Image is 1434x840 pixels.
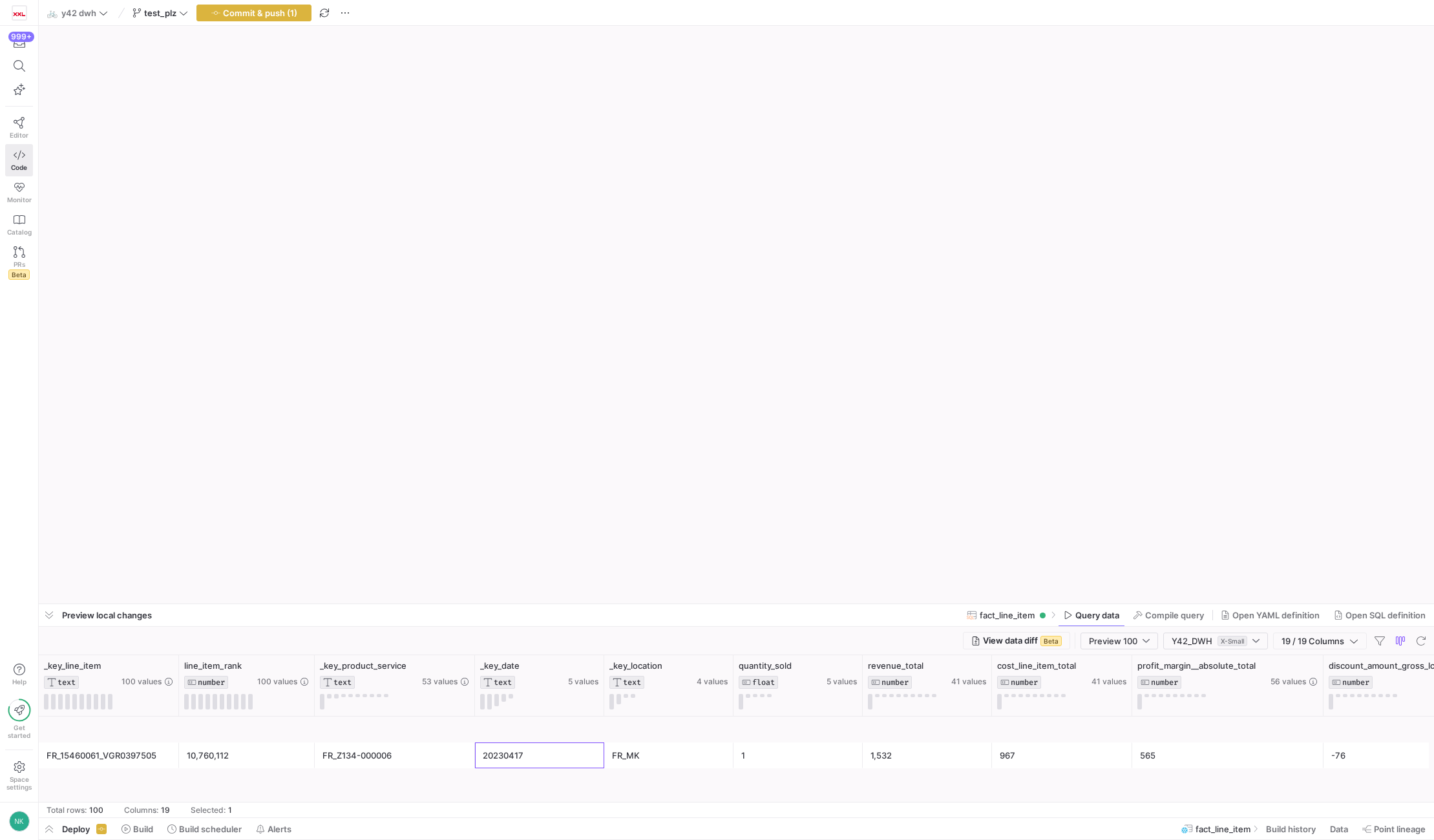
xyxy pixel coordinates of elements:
[161,806,170,815] div: 19
[1145,610,1204,620] span: Compile query
[1273,633,1367,649] button: 19 / 19 Columns
[1040,636,1062,646] span: Beta
[1266,824,1316,834] span: Build history
[422,677,458,686] span: 53 values
[7,196,32,204] span: Monitor
[58,678,76,687] span: TEXT
[752,678,775,687] span: FLOAT
[1328,604,1431,626] button: Open SQL definition
[14,260,25,268] span: PRs
[963,632,1070,649] button: View data diffBeta
[62,824,90,834] span: Deploy
[1260,818,1322,839] button: Build history
[10,131,28,139] span: Editor
[5,112,33,144] a: Editor
[983,635,1062,646] span: View data diff
[5,694,33,744] button: Getstarted
[62,610,152,620] span: Preview local changes
[121,677,162,686] span: 100 values
[881,678,909,687] span: NUMBER
[1011,678,1038,687] span: NUMBER
[1330,824,1348,834] span: Data
[8,32,34,42] div: 999+
[5,808,33,835] button: NK
[47,8,56,17] span: 🚲
[47,743,171,768] div: FR_15460061_VGR0397505
[1356,818,1431,839] button: Point lineage
[116,818,159,839] button: Build
[1000,743,1124,768] div: 967
[184,660,242,671] span: line_item_rank
[5,209,33,241] a: Catalog
[1151,678,1178,687] span: NUMBER
[320,660,406,671] span: _key_product_service
[1196,824,1250,834] span: fact_line_item
[1374,824,1426,834] span: Point lineage
[191,806,226,815] div: Selected:
[5,241,33,285] a: PRsBeta
[1281,636,1349,646] span: 19 / 19 Columns
[5,2,33,24] a: https://storage.googleapis.com/y42-prod-data-exchange/images/oGOSqxDdlQtxIPYJfiHrUWhjI5fT83rRj0ID...
[5,755,33,797] a: Spacesettings
[1271,677,1306,686] span: 56 values
[609,660,662,671] span: _key_location
[144,8,176,18] span: test_plz
[1089,636,1137,646] span: Preview 100
[333,678,352,687] span: TEXT
[5,31,33,54] button: 999+
[162,818,248,839] button: Build scheduler
[124,806,158,815] div: Columns:
[228,806,232,815] div: 1
[612,743,726,768] div: FR_MK
[47,806,87,815] div: Total rows:
[1215,604,1325,626] button: Open YAML definition
[697,677,728,686] span: 4 values
[1058,604,1125,626] button: Query data
[741,743,855,768] div: 1
[951,677,986,686] span: 41 values
[187,743,307,768] div: 10,760,112
[1232,610,1320,620] span: Open YAML definition
[44,660,101,671] span: _key_line_item
[568,677,598,686] span: 5 values
[11,163,27,171] span: Code
[129,5,191,21] button: test_plz
[268,824,291,834] span: Alerts
[89,806,103,815] div: 100
[61,8,96,18] span: y42 dwh
[13,6,26,19] img: https://storage.googleapis.com/y42-prod-data-exchange/images/oGOSqxDdlQtxIPYJfiHrUWhjI5fT83rRj0ID...
[8,724,30,739] span: Get started
[827,677,857,686] span: 5 values
[9,811,30,832] div: NK
[870,743,984,768] div: 1,532
[997,660,1076,671] span: cost_line_item_total
[980,610,1035,620] span: fact_line_item
[1075,610,1119,620] span: Query data
[257,677,297,686] span: 100 values
[179,824,242,834] span: Build scheduler
[8,269,30,280] span: Beta
[483,743,596,768] div: 20230417
[223,8,297,18] span: Commit & push (1)
[1172,636,1212,646] span: Y42_DWH
[44,5,111,21] button: 🚲y42 dwh
[623,678,641,687] span: TEXT
[739,660,792,671] span: quantity_sold
[196,5,311,21] button: Commit & push (1)
[198,678,225,687] span: NUMBER
[1218,636,1247,646] span: X-Small
[1137,660,1256,671] span: profit_margin__absolute_total
[1140,743,1316,768] div: 565
[1345,610,1426,620] span: Open SQL definition
[480,660,520,671] span: _key_date
[250,818,297,839] button: Alerts
[868,660,923,671] span: revenue_total
[6,775,32,791] span: Space settings
[133,824,153,834] span: Build
[1091,677,1126,686] span: 41 values
[7,228,32,236] span: Catalog
[1324,818,1354,839] button: Data
[322,743,467,768] div: FR_Z134-000006
[1342,678,1369,687] span: NUMBER
[1128,604,1210,626] button: Compile query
